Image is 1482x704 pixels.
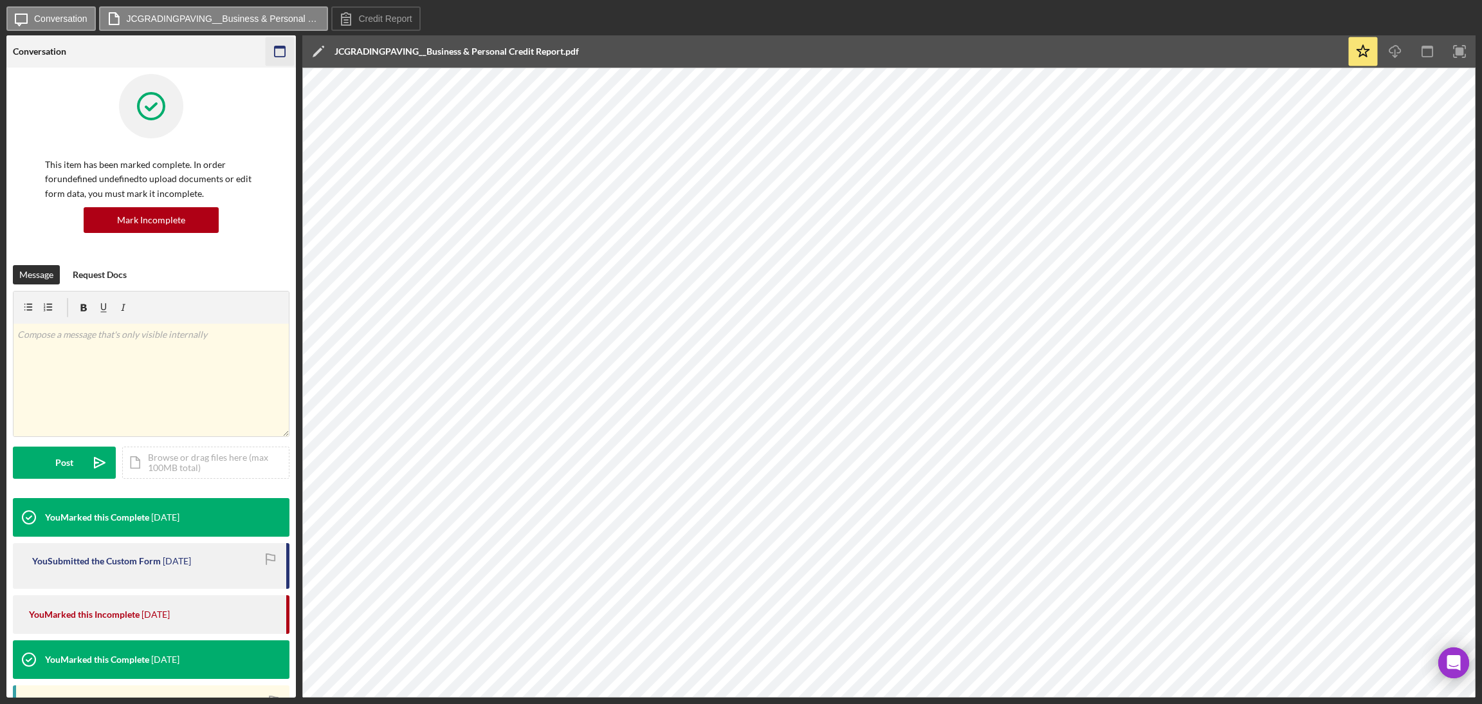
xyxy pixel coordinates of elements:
time: 2025-08-05 22:43 [151,654,179,665]
time: 2025-08-05 22:44 [151,512,179,523]
button: Conversation [6,6,96,31]
button: Request Docs [66,265,133,284]
div: Open Intercom Messenger [1438,647,1469,678]
div: JCGRADINGPAVING__Business & Personal Credit Report.pdf [334,46,579,57]
label: Credit Report [359,14,412,24]
label: JCGRADINGPAVING__Business & Personal Credit Report.pdf [127,14,320,24]
button: JCGRADINGPAVING__Business & Personal Credit Report.pdf [99,6,328,31]
div: You Marked this Complete [45,512,149,523]
label: Conversation [34,14,87,24]
div: Message [19,265,53,284]
button: Credit Report [331,6,421,31]
div: You Submitted the Custom Form [32,556,161,566]
p: This item has been marked complete. In order for undefined undefined to upload documents or edit ... [45,158,257,201]
time: 2025-08-05 22:44 [163,556,191,566]
div: Request Docs [73,265,127,284]
div: Mark Incomplete [117,207,185,233]
button: Message [13,265,60,284]
button: Post [13,447,116,479]
button: Mark Incomplete [84,207,219,233]
div: You Marked this Incomplete [29,609,140,620]
div: You Marked this Complete [45,654,149,665]
time: 2025-08-05 22:44 [142,609,170,620]
div: Conversation [13,46,66,57]
div: Post [55,447,73,479]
